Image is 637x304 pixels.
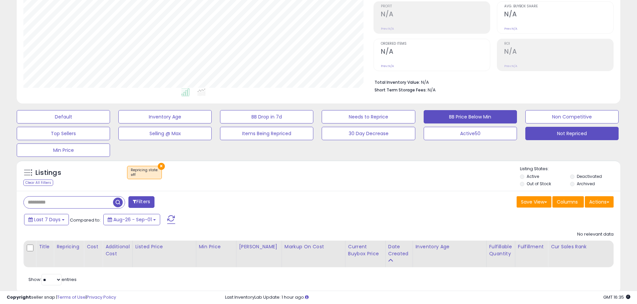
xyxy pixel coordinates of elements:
[552,196,584,208] button: Columns
[551,243,619,250] div: Cur Sales Rank
[504,42,613,46] span: ROI
[282,241,345,267] th: The percentage added to the cost of goods (COGS) that forms the calculator for Min & Max prices.
[118,127,212,140] button: Selling @ Max
[87,294,116,300] a: Privacy Policy
[225,294,630,301] div: Last InventoryLab Update: 1 hour ago.
[428,87,436,93] span: N/A
[7,294,31,300] strong: Copyright
[504,27,517,31] small: Prev: N/A
[70,217,101,223] span: Compared to:
[322,127,415,140] button: 30 Day Decrease
[220,110,313,123] button: BB Drop in 7d
[39,243,51,250] div: Title
[135,243,193,250] div: Listed Price
[23,180,53,186] div: Clear All Filters
[131,168,158,178] span: Repricing state :
[517,196,551,208] button: Save View
[577,231,614,238] div: No relevant data
[577,174,602,179] label: Deactivated
[504,10,613,19] h2: N/A
[527,181,551,187] label: Out of Stock
[388,243,410,257] div: Date Created
[239,243,279,250] div: [PERSON_NAME]
[518,243,545,250] div: Fulfillment
[113,216,152,223] span: Aug-26 - Sep-01
[118,110,212,123] button: Inventory Age
[34,216,61,223] span: Last 7 Days
[57,243,81,250] div: Repricing
[381,48,490,57] h2: N/A
[585,196,614,208] button: Actions
[381,42,490,46] span: Ordered Items
[381,10,490,19] h2: N/A
[375,87,427,93] b: Short Term Storage Fees:
[381,64,394,68] small: Prev: N/A
[424,110,517,123] button: BB Price Below Min
[381,27,394,31] small: Prev: N/A
[416,243,484,250] div: Inventory Age
[375,78,609,86] li: N/A
[103,214,160,225] button: Aug-26 - Sep-01
[7,294,116,301] div: seller snap | |
[87,243,100,250] div: Cost
[504,64,517,68] small: Prev: N/A
[577,181,595,187] label: Archived
[220,127,313,140] button: Items Being Repriced
[57,294,86,300] a: Terms of Use
[375,79,420,85] b: Total Inventory Value:
[128,196,154,208] button: Filters
[285,243,342,250] div: Markup on Cost
[105,243,130,257] div: Additional Cost
[158,163,165,170] button: ×
[322,110,415,123] button: Needs to Reprice
[17,143,110,157] button: Min Price
[424,127,517,140] button: Active50
[504,5,613,8] span: Avg. Buybox Share
[24,214,69,225] button: Last 7 Days
[381,5,490,8] span: Profit
[603,294,630,300] span: 2025-09-9 16:35 GMT
[527,174,539,179] label: Active
[131,173,158,177] div: off
[525,110,619,123] button: Non Competitive
[35,168,61,178] h5: Listings
[489,243,512,257] div: Fulfillable Quantity
[525,127,619,140] button: Not Repriced
[557,199,578,205] span: Columns
[520,166,620,172] p: Listing States:
[28,276,77,283] span: Show: entries
[17,127,110,140] button: Top Sellers
[199,243,233,250] div: Min Price
[348,243,383,257] div: Current Buybox Price
[504,48,613,57] h2: N/A
[17,110,110,123] button: Default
